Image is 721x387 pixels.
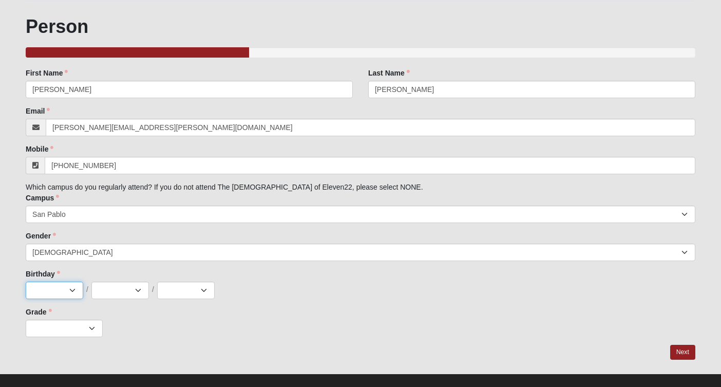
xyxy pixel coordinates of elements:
div: Which campus do you regularly attend? If you do not attend The [DEMOGRAPHIC_DATA] of Eleven22, pl... [26,68,695,337]
label: Email [26,106,50,116]
label: First Name [26,68,68,78]
label: Grade [26,307,51,317]
label: Gender [26,231,56,241]
label: Birthday [26,269,60,279]
span: / [86,284,88,296]
label: Last Name [368,68,410,78]
label: Campus [26,193,59,203]
h1: Person [26,15,695,38]
a: Next [670,345,695,360]
label: Mobile [26,144,53,154]
span: / [152,284,154,296]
